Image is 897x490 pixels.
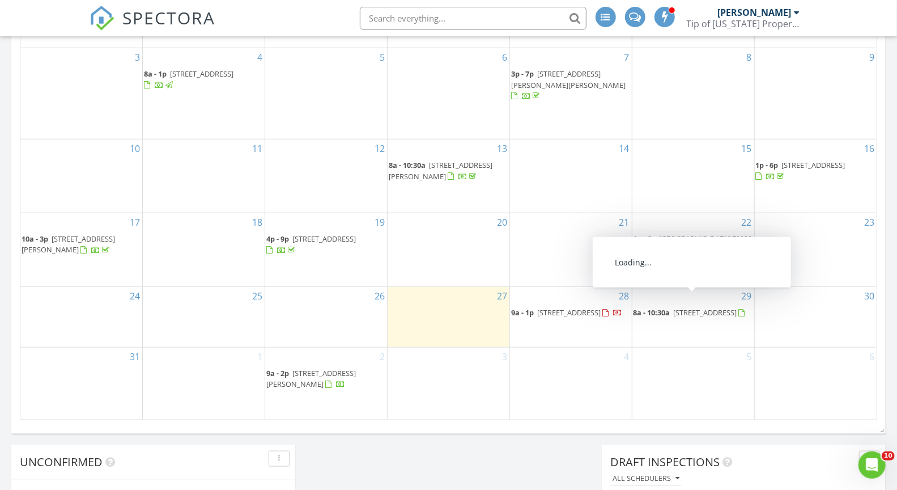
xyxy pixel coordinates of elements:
span: [STREET_ADDRESS] [537,307,601,318]
a: 8a - 1p [STREET_ADDRESS] [144,67,263,92]
td: Go to August 27, 2025 [388,287,510,348]
div: All schedulers [613,475,679,483]
span: 1p - 6p [756,160,779,170]
a: Go to August 15, 2025 [739,140,754,158]
a: Go to August 26, 2025 [372,287,387,305]
td: Go to September 5, 2025 [632,347,754,420]
span: 9a - 2p [266,368,289,378]
td: Go to September 4, 2025 [509,347,632,420]
a: 3p - 7p [STREET_ADDRESS][PERSON_NAME][PERSON_NAME] [511,69,626,100]
td: Go to September 2, 2025 [265,347,388,420]
a: Go to August 21, 2025 [617,213,632,231]
td: Go to August 31, 2025 [20,347,143,420]
a: Go to September 2, 2025 [377,348,387,366]
a: Go to August 8, 2025 [745,48,754,66]
a: 4p - 9p [STREET_ADDRESS] [266,233,386,257]
span: 1p - 6p [634,234,656,244]
span: 4p - 9p [266,234,289,244]
td: Go to August 28, 2025 [509,287,632,348]
span: SPECTORA [122,6,215,29]
span: 10a - 3p [22,234,48,244]
td: Go to August 9, 2025 [754,48,877,140]
td: Go to August 18, 2025 [143,213,265,287]
td: Go to August 6, 2025 [388,48,510,140]
a: Go to August 19, 2025 [372,213,387,231]
td: Go to August 3, 2025 [20,48,143,140]
span: [STREET_ADDRESS][PERSON_NAME] [266,368,356,389]
td: Go to August 22, 2025 [632,213,754,287]
td: Go to August 29, 2025 [632,287,754,348]
a: 8a - 10:30a [STREET_ADDRESS] [634,307,748,318]
a: 1p - 6p [STREET_ADDRESS] [756,160,845,181]
a: Go to August 25, 2025 [250,287,265,305]
td: Go to August 14, 2025 [509,140,632,213]
a: Go to August 17, 2025 [127,213,142,231]
a: SPECTORA [90,15,215,39]
span: Draft Inspections [610,454,720,470]
a: Go to August 9, 2025 [867,48,877,66]
input: Search everything... [360,7,586,29]
td: Go to September 3, 2025 [388,347,510,420]
a: Go to September 4, 2025 [622,348,632,366]
a: Go to August 16, 2025 [862,140,877,158]
a: Go to August 30, 2025 [862,287,877,305]
td: Go to August 11, 2025 [143,140,265,213]
a: 9a - 1p [STREET_ADDRESS] [511,307,622,318]
a: Go to September 5, 2025 [745,348,754,366]
td: Go to August 16, 2025 [754,140,877,213]
iframe: Intercom live chat [858,451,886,479]
span: [STREET_ADDRESS] [674,307,737,318]
a: 3p - 7p [STREET_ADDRESS][PERSON_NAME][PERSON_NAME] [511,67,631,103]
span: [GEOGRAPHIC_DATA] 79938 [660,234,753,244]
a: Go to August 22, 2025 [739,213,754,231]
a: Go to September 6, 2025 [867,348,877,366]
td: Go to August 10, 2025 [20,140,143,213]
a: 1p - 6p [GEOGRAPHIC_DATA] 79938 [634,234,753,255]
a: Go to August 6, 2025 [500,48,509,66]
a: Go to August 5, 2025 [377,48,387,66]
a: Go to September 3, 2025 [500,348,509,366]
a: Go to August 10, 2025 [127,140,142,158]
a: Go to September 1, 2025 [255,348,265,366]
td: Go to August 15, 2025 [632,140,754,213]
a: Go to August 20, 2025 [495,213,509,231]
span: Unconfirmed [20,454,103,470]
a: 9a - 1p [STREET_ADDRESS] [511,306,631,320]
a: 8a - 10:30a [STREET_ADDRESS][PERSON_NAME] [389,159,508,183]
a: Go to August 29, 2025 [739,287,754,305]
td: Go to August 30, 2025 [754,287,877,348]
td: Go to August 21, 2025 [509,213,632,287]
div: [PERSON_NAME] [718,7,792,18]
a: Go to August 14, 2025 [617,140,632,158]
a: 9a - 2p [STREET_ADDRESS][PERSON_NAME] [266,367,386,391]
span: 9a - 1p [511,307,534,318]
a: Go to August 18, 2025 [250,213,265,231]
td: Go to August 13, 2025 [388,140,510,213]
a: Go to August 23, 2025 [862,213,877,231]
a: 4p - 9p [STREET_ADDRESS] [266,234,356,255]
td: Go to September 6, 2025 [754,347,877,420]
a: Go to August 11, 2025 [250,140,265,158]
a: Go to August 27, 2025 [495,287,509,305]
a: Go to August 4, 2025 [255,48,265,66]
td: Go to August 17, 2025 [20,213,143,287]
td: Go to August 24, 2025 [20,287,143,348]
span: [STREET_ADDRESS] [170,69,233,79]
td: Go to August 20, 2025 [388,213,510,287]
a: Go to August 3, 2025 [133,48,142,66]
span: 8a - 10:30a [634,307,670,318]
span: 8a - 1p [144,69,167,79]
td: Go to August 8, 2025 [632,48,754,140]
a: Go to August 24, 2025 [127,287,142,305]
a: Go to August 12, 2025 [372,140,387,158]
a: 8a - 1p [STREET_ADDRESS] [144,69,233,90]
span: 10 [882,451,895,461]
td: Go to August 25, 2025 [143,287,265,348]
a: 8a - 10:30a [STREET_ADDRESS][PERSON_NAME] [389,160,492,181]
span: [STREET_ADDRESS][PERSON_NAME] [389,160,492,181]
a: Go to August 13, 2025 [495,140,509,158]
a: Go to August 28, 2025 [617,287,632,305]
td: Go to August 23, 2025 [754,213,877,287]
a: Go to August 7, 2025 [622,48,632,66]
span: 3p - 7p [511,69,534,79]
